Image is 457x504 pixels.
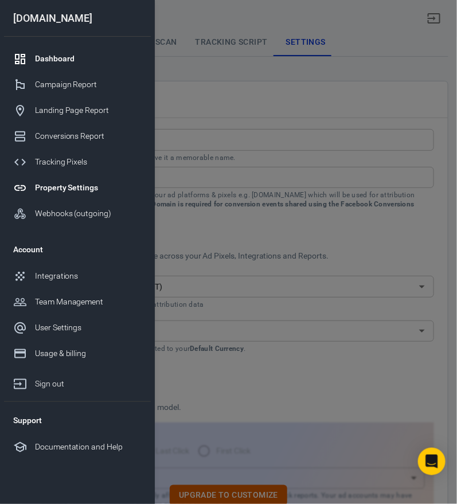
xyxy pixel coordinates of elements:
[4,263,151,289] a: Integrations
[4,123,151,149] a: Conversions Report
[4,289,151,315] a: Team Management
[4,201,151,226] a: Webhooks (outgoing)
[35,104,142,116] div: Landing Page Report
[35,441,142,453] div: Documentation and Help
[35,296,142,308] div: Team Management
[4,366,151,397] a: Sign out
[4,72,151,97] a: Campaign Report
[4,175,151,201] a: Property Settings
[35,378,142,390] div: Sign out
[35,347,142,360] div: Usage & billing
[35,182,142,194] div: Property Settings
[35,208,142,220] div: Webhooks (outgoing)
[35,322,142,334] div: User Settings
[4,13,151,24] div: [DOMAIN_NAME]
[35,79,142,91] div: Campaign Report
[35,156,142,168] div: Tracking Pixels
[4,407,151,434] li: Support
[35,130,142,142] div: Conversions Report
[418,448,446,475] div: Open Intercom Messenger
[4,236,151,263] li: Account
[35,270,142,282] div: Integrations
[4,149,151,175] a: Tracking Pixels
[4,46,151,72] a: Dashboard
[35,53,142,65] div: Dashboard
[4,97,151,123] a: Landing Page Report
[4,315,151,341] a: User Settings
[4,341,151,366] a: Usage & billing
